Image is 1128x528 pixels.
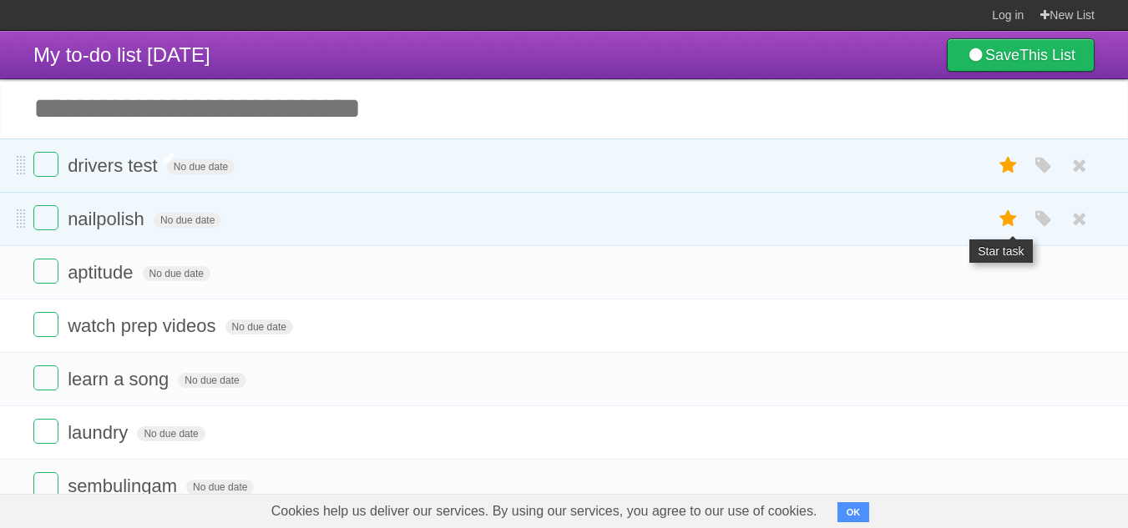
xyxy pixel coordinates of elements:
label: Star task [993,205,1024,233]
span: nailpolish [68,209,149,229]
label: Star task [993,152,1024,179]
label: Done [33,205,58,230]
span: laundry [68,422,132,443]
label: Done [33,472,58,497]
label: Done [33,259,58,284]
button: OK [837,502,870,522]
span: sembulingam [68,475,181,496]
span: Cookies help us deliver our services. By using our services, you agree to our use of cookies. [255,495,834,528]
label: Done [33,365,58,390]
span: learn a song [68,369,173,390]
a: SaveThis List [947,38,1095,72]
label: Done [33,312,58,337]
span: No due date [143,266,210,281]
span: watch prep videos [68,315,220,336]
span: No due date [178,373,245,388]
span: aptitude [68,262,137,283]
b: This List [1019,47,1075,63]
span: No due date [154,213,221,228]
span: drivers test [68,155,162,176]
span: No due date [225,319,293,334]
span: No due date [167,159,235,174]
label: Done [33,152,58,177]
span: No due date [137,426,205,441]
span: My to-do list [DATE] [33,43,210,66]
span: No due date [186,480,254,495]
label: Done [33,419,58,444]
